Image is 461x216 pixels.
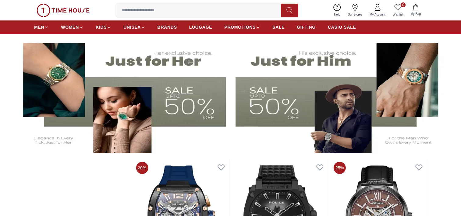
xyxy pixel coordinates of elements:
[15,36,226,153] img: Women's Watches Banner
[272,24,285,30] span: SALE
[389,2,407,18] a: 0Wishlist
[224,22,260,33] a: PROMOTIONS
[407,3,424,17] button: My Bag
[297,24,316,30] span: GIFTING
[189,22,212,33] a: LUGGAGE
[158,22,177,33] a: BRANDS
[408,12,423,16] span: My Bag
[189,24,212,30] span: LUGGAGE
[123,24,140,30] span: UNISEX
[96,24,107,30] span: KIDS
[61,24,79,30] span: WOMEN
[330,2,344,18] a: Help
[96,22,111,33] a: KIDS
[390,12,406,17] span: Wishlist
[37,4,90,17] img: ...
[236,36,447,153] img: Men's Watches Banner
[328,24,356,30] span: CASIO SALE
[332,12,343,17] span: Help
[158,24,177,30] span: BRANDS
[34,24,44,30] span: MEN
[224,24,256,30] span: PROMOTIONS
[367,12,388,17] span: My Account
[297,22,316,33] a: GIFTING
[401,2,406,7] span: 0
[272,22,285,33] a: SALE
[345,12,365,17] span: Our Stores
[34,22,49,33] a: MEN
[344,2,366,18] a: Our Stores
[123,22,145,33] a: UNISEX
[328,22,356,33] a: CASIO SALE
[61,22,83,33] a: WOMEN
[334,162,346,174] span: 25%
